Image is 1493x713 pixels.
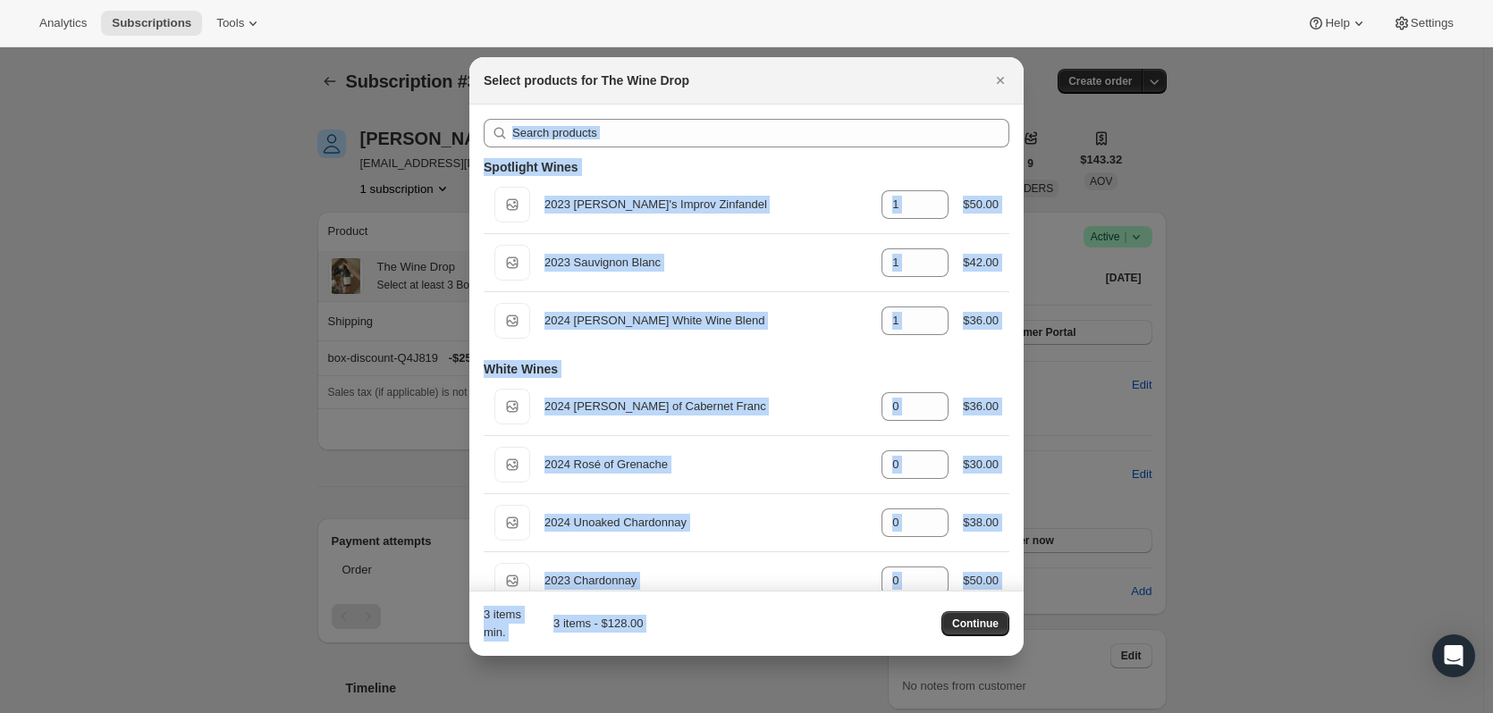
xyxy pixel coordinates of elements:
[963,572,999,590] div: $50.00
[216,16,244,30] span: Tools
[963,312,999,330] div: $36.00
[512,119,1009,147] input: Search products
[484,606,527,642] div: 3 items min.
[963,456,999,474] div: $30.00
[484,158,578,176] h3: Spotlight Wines
[1296,11,1378,36] button: Help
[544,196,867,214] div: 2023 [PERSON_NAME]'s Improv Zinfandel
[988,68,1013,93] button: Close
[544,312,867,330] div: 2024 [PERSON_NAME] White Wine Blend
[544,254,867,272] div: 2023 Sauvignon Blanc
[963,254,999,272] div: $42.00
[206,11,273,36] button: Tools
[112,16,191,30] span: Subscriptions
[1432,634,1475,677] div: Open Intercom Messenger
[101,11,202,36] button: Subscriptions
[39,16,87,30] span: Analytics
[544,398,867,415] div: 2024 [PERSON_NAME] of Cabernet Franc
[544,572,867,590] div: 2023 Chardonnay
[484,71,689,89] h2: Select products for The Wine Drop
[1382,11,1464,36] button: Settings
[1325,16,1349,30] span: Help
[544,514,867,532] div: 2024 Unoaked Chardonnay
[29,11,97,36] button: Analytics
[534,615,643,633] div: 3 items - $128.00
[1411,16,1454,30] span: Settings
[941,611,1009,636] button: Continue
[544,456,867,474] div: 2024 Rosé of Grenache
[963,398,999,415] div: $36.00
[952,617,999,631] span: Continue
[963,514,999,532] div: $38.00
[963,196,999,214] div: $50.00
[484,360,558,378] h3: White Wines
